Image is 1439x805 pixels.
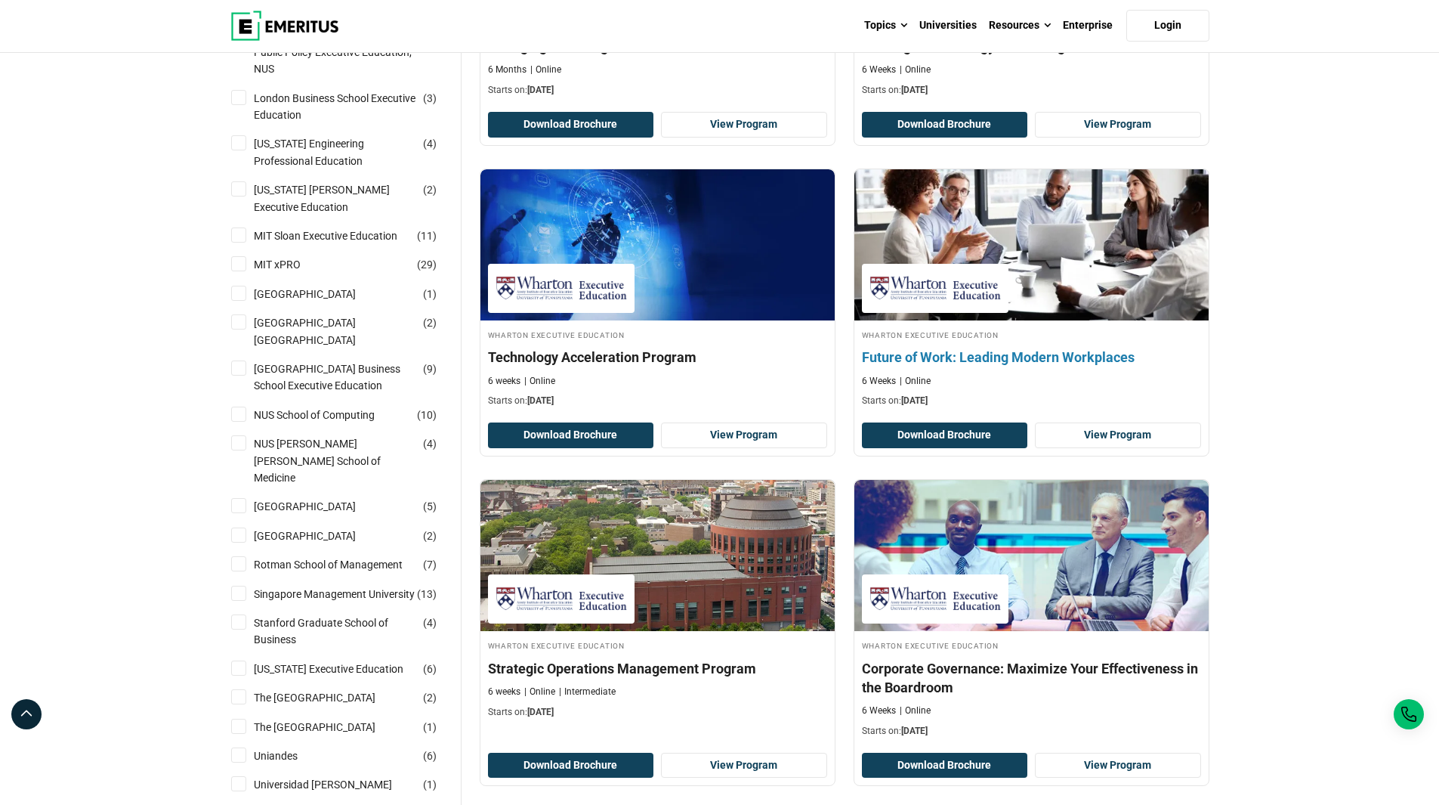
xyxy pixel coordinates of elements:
[862,84,1201,97] p: Starts on:
[488,328,827,341] h4: Wharton Executive Education
[661,423,827,448] a: View Program
[417,256,437,273] span: ( )
[427,663,433,675] span: 6
[488,395,827,407] p: Starts on:
[854,169,1209,416] a: Leadership Course by Wharton Executive Education - October 9, 2025 Wharton Executive Education Wh...
[423,361,437,377] span: ( )
[488,348,827,367] h4: Technology Acceleration Program
[427,779,433,791] span: 1
[427,438,433,450] span: 4
[1126,10,1209,42] a: Login
[488,375,520,388] p: 6 weeks
[254,498,386,515] a: [GEOGRAPHIC_DATA]
[423,528,437,544] span: ( )
[423,286,437,302] span: ( )
[527,85,554,95] span: [DATE]
[423,776,437,793] span: ( )
[254,748,328,764] a: Uniandes
[527,707,554,717] span: [DATE]
[862,112,1028,138] button: Download Brochure
[254,135,446,169] a: [US_STATE] Engineering Professional Education
[488,659,827,678] h4: Strategic Operations Management Program
[862,423,1028,448] button: Download Brochure
[423,556,437,573] span: ( )
[1035,423,1201,448] a: View Program
[427,559,433,571] span: 7
[488,706,827,719] p: Starts on:
[427,617,433,629] span: 4
[417,407,437,423] span: ( )
[496,582,627,616] img: Wharton Executive Education
[427,363,433,375] span: 9
[254,228,428,244] a: MIT Sloan Executive Education
[480,480,835,631] img: Strategic Operations Management Program | Online Business Management Course
[423,689,437,706] span: ( )
[427,288,433,300] span: 1
[862,348,1201,367] h4: Future of Work: Leading Modern Workplaces
[862,725,1201,738] p: Starts on:
[254,314,446,348] a: [GEOGRAPHIC_DATA] [GEOGRAPHIC_DATA]
[488,63,527,76] p: 6 Months
[480,169,835,320] img: Technology Acceleration Program | Online Technology Course
[900,375,931,388] p: Online
[488,423,654,448] button: Download Brochure
[427,500,433,512] span: 5
[862,639,1201,652] h4: Wharton Executive Education
[254,776,422,793] a: Universidad [PERSON_NAME]
[524,686,555,698] p: Online
[901,395,928,406] span: [DATE]
[1035,112,1201,138] a: View Program
[254,90,446,124] a: London Business School Executive Education
[559,686,616,698] p: Intermediate
[254,256,331,273] a: MIT xPRO
[488,112,654,138] button: Download Brochure
[862,659,1201,697] h4: Corporate Governance: Maximize Your Effectiveness in the Boardroom
[423,181,437,198] span: ( )
[423,719,437,735] span: ( )
[254,689,406,706] a: The [GEOGRAPHIC_DATA]
[427,184,433,196] span: 2
[254,361,446,395] a: [GEOGRAPHIC_DATA] Business School Executive Education
[254,286,386,302] a: [GEOGRAPHIC_DATA]
[254,586,445,602] a: Singapore Management University
[254,181,446,215] a: [US_STATE] [PERSON_NAME] Executive Education
[254,661,434,677] a: [US_STATE] Executive Education
[900,704,931,717] p: Online
[862,328,1201,341] h4: Wharton Executive Education
[254,719,406,735] a: The [GEOGRAPHIC_DATA]
[480,169,835,416] a: Technology Course by Wharton Executive Education - October 2, 2025 Wharton Executive Education Wh...
[254,435,446,486] a: NUS [PERSON_NAME] [PERSON_NAME] School of Medicine
[423,435,437,452] span: ( )
[862,753,1028,779] button: Download Brochure
[423,498,437,515] span: ( )
[427,692,433,704] span: 2
[254,528,386,544] a: [GEOGRAPHIC_DATA]
[854,480,1209,745] a: Human Resources Course by Wharton Executive Education - October 16, 2025 Wharton Executive Educat...
[417,586,437,602] span: ( )
[862,375,896,388] p: 6 Weeks
[421,588,433,600] span: 13
[901,726,928,736] span: [DATE]
[480,480,835,726] a: Business Management Course by Wharton Executive Education - October 16, 2025 Wharton Executive Ed...
[488,753,654,779] button: Download Brochure
[836,162,1226,328] img: Future of Work: Leading Modern Workplaces | Online Leadership Course
[488,639,827,652] h4: Wharton Executive Education
[496,271,627,305] img: Wharton Executive Education
[900,63,931,76] p: Online
[862,395,1201,407] p: Starts on:
[423,90,437,107] span: ( )
[423,748,437,764] span: ( )
[661,753,827,779] a: View Program
[427,750,433,762] span: 6
[427,138,433,150] span: 4
[527,395,554,406] span: [DATE]
[421,230,433,242] span: 11
[869,271,1001,305] img: Wharton Executive Education
[427,317,433,329] span: 2
[254,556,433,573] a: Rotman School of Management
[862,704,896,717] p: 6 Weeks
[254,407,405,423] a: NUS School of Computing
[427,721,433,733] span: 1
[423,661,437,677] span: ( )
[421,409,433,421] span: 10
